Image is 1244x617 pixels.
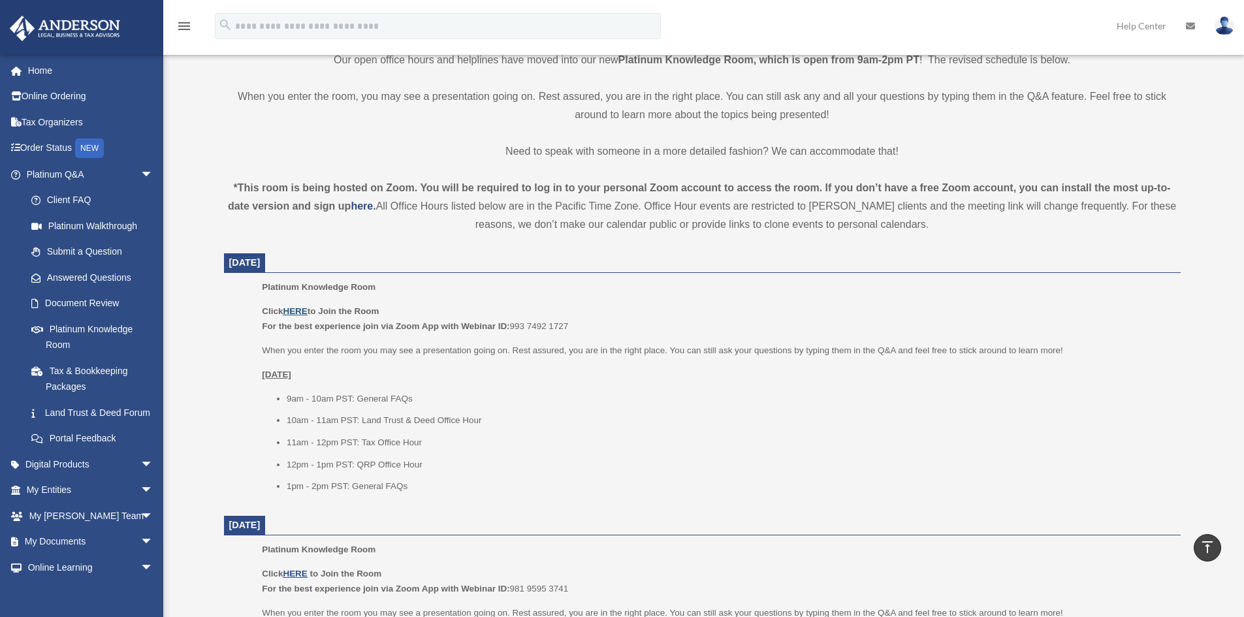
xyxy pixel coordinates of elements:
[140,503,167,530] span: arrow_drop_down
[262,370,291,379] u: [DATE]
[9,554,173,580] a: Online Learningarrow_drop_down
[224,51,1181,69] p: Our open office hours and helplines have moved into our new ! The revised schedule is below.
[140,554,167,581] span: arrow_drop_down
[262,321,509,331] b: For the best experience join via Zoom App with Webinar ID:
[9,84,173,110] a: Online Ordering
[283,569,307,578] a: HERE
[351,200,373,212] a: here
[9,57,173,84] a: Home
[9,503,173,529] a: My [PERSON_NAME] Teamarrow_drop_down
[18,213,173,239] a: Platinum Walkthrough
[140,451,167,478] span: arrow_drop_down
[262,545,375,554] span: Platinum Knowledge Room
[229,257,261,268] span: [DATE]
[224,179,1181,234] div: All Office Hours listed below are in the Pacific Time Zone. Office Hour events are restricted to ...
[224,87,1181,124] p: When you enter the room, you may see a presentation going on. Rest assured, you are in the right ...
[9,529,173,555] a: My Documentsarrow_drop_down
[75,138,104,158] div: NEW
[262,569,310,578] b: Click
[176,18,192,34] i: menu
[9,477,173,503] a: My Entitiesarrow_drop_down
[18,358,173,400] a: Tax & Bookkeeping Packages
[283,306,307,316] a: HERE
[287,435,1172,451] li: 11am - 12pm PST: Tax Office Hour
[18,316,167,358] a: Platinum Knowledge Room
[18,400,173,426] a: Land Trust & Deed Forum
[9,109,173,135] a: Tax Organizers
[287,413,1172,428] li: 10am - 11am PST: Land Trust & Deed Office Hour
[229,520,261,530] span: [DATE]
[262,566,1171,597] p: 981 9595 3741
[262,306,379,316] b: Click to Join the Room
[18,264,173,291] a: Answered Questions
[287,479,1172,494] li: 1pm - 2pm PST: General FAQs
[373,200,375,212] strong: .
[218,18,232,32] i: search
[140,161,167,188] span: arrow_drop_down
[18,239,173,265] a: Submit a Question
[140,477,167,504] span: arrow_drop_down
[262,584,509,593] b: For the best experience join via Zoom App with Webinar ID:
[262,343,1171,358] p: When you enter the room you may see a presentation going on. Rest assured, you are in the right p...
[9,161,173,187] a: Platinum Q&Aarrow_drop_down
[1215,16,1234,35] img: User Pic
[224,142,1181,161] p: Need to speak with someone in a more detailed fashion? We can accommodate that!
[18,291,173,317] a: Document Review
[140,529,167,556] span: arrow_drop_down
[9,135,173,162] a: Order StatusNEW
[262,304,1171,334] p: 993 7492 1727
[6,16,124,41] img: Anderson Advisors Platinum Portal
[18,187,173,214] a: Client FAQ
[18,426,173,452] a: Portal Feedback
[1194,534,1221,562] a: vertical_align_top
[9,451,173,477] a: Digital Productsarrow_drop_down
[618,54,919,65] strong: Platinum Knowledge Room, which is open from 9am-2pm PT
[262,282,375,292] span: Platinum Knowledge Room
[228,182,1171,212] strong: *This room is being hosted on Zoom. You will be required to log in to your personal Zoom account ...
[287,457,1172,473] li: 12pm - 1pm PST: QRP Office Hour
[310,569,382,578] b: to Join the Room
[287,391,1172,407] li: 9am - 10am PST: General FAQs
[1200,539,1215,555] i: vertical_align_top
[176,23,192,34] a: menu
